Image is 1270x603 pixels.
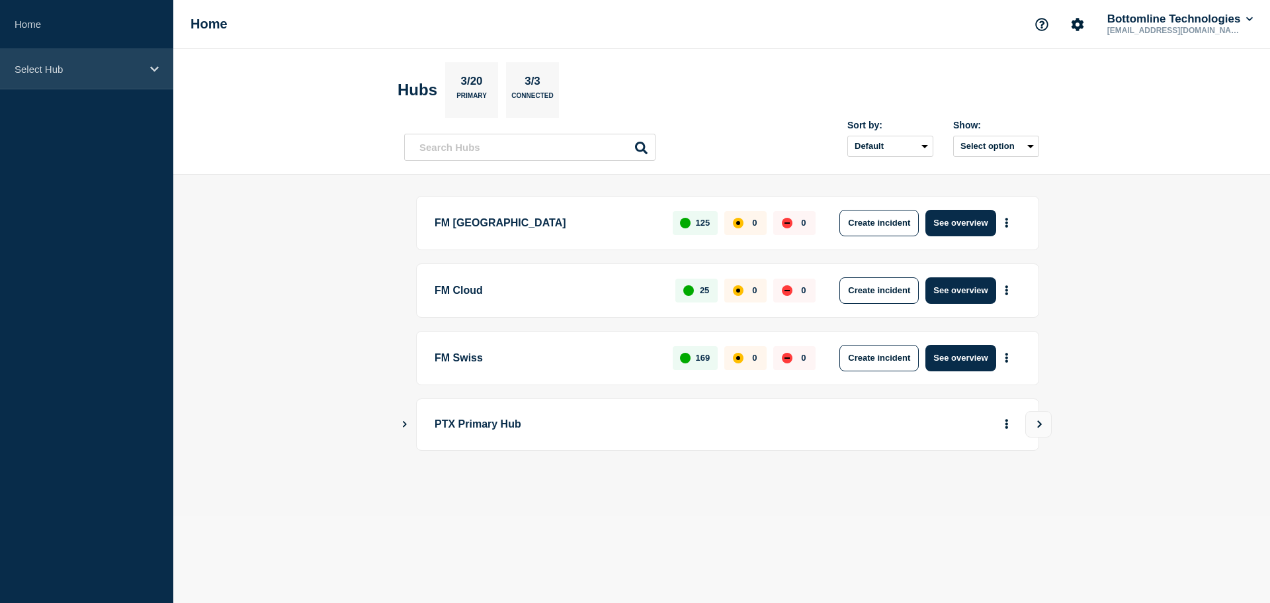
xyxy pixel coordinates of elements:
button: More actions [998,278,1015,302]
div: up [683,285,694,296]
div: up [680,218,691,228]
div: affected [733,353,743,363]
div: up [680,353,691,363]
div: Show: [953,120,1039,130]
p: 25 [700,285,709,295]
p: 0 [801,353,806,363]
button: Account settings [1064,11,1091,38]
button: Create incident [839,210,919,236]
input: Search Hubs [404,134,656,161]
button: Create incident [839,277,919,304]
h2: Hubs [398,81,437,99]
p: 0 [752,218,757,228]
button: See overview [925,277,995,304]
button: Bottomline Technologies [1105,13,1255,26]
p: Primary [456,92,487,106]
button: Show Connected Hubs [402,420,408,430]
button: View [1025,411,1052,438]
h1: Home [190,17,228,32]
p: FM Cloud [435,277,660,304]
p: FM Swiss [435,345,657,371]
button: See overview [925,210,995,236]
p: Connected [511,92,553,106]
button: More actions [998,346,1015,370]
p: 169 [696,353,710,363]
p: Select Hub [15,64,142,75]
select: Sort by [847,136,933,157]
p: 3/3 [520,75,546,92]
p: [EMAIL_ADDRESS][DOMAIN_NAME] [1105,26,1242,35]
div: down [782,353,792,363]
p: 125 [696,218,710,228]
p: 0 [801,285,806,295]
div: affected [733,285,743,296]
p: 0 [801,218,806,228]
button: Support [1028,11,1056,38]
div: affected [733,218,743,228]
div: down [782,218,792,228]
button: More actions [998,210,1015,235]
p: 0 [752,285,757,295]
div: Sort by: [847,120,933,130]
button: Select option [953,136,1039,157]
div: down [782,285,792,296]
button: See overview [925,345,995,371]
button: Create incident [839,345,919,371]
button: More actions [998,412,1015,437]
p: 0 [752,353,757,363]
p: FM [GEOGRAPHIC_DATA] [435,210,657,236]
p: 3/20 [456,75,487,92]
p: PTX Primary Hub [435,412,800,437]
